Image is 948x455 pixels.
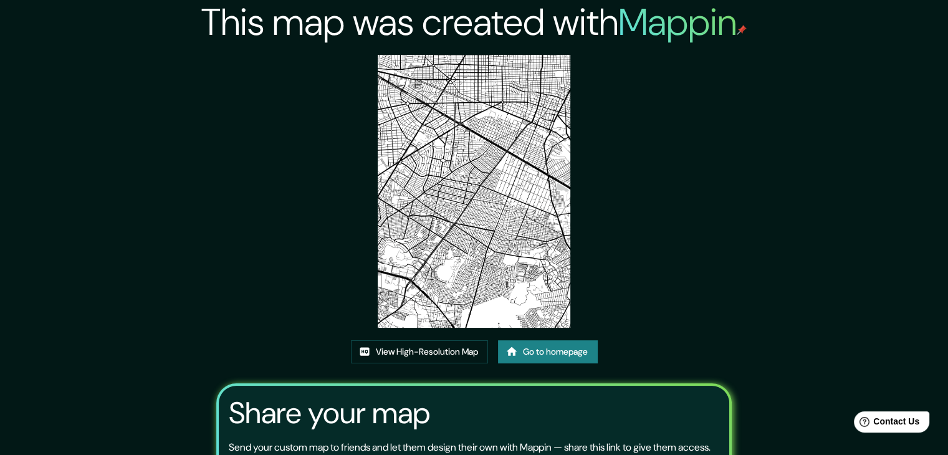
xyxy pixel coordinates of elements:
[229,440,711,455] p: Send your custom map to friends and let them design their own with Mappin — share this link to gi...
[837,406,934,441] iframe: Help widget launcher
[498,340,598,363] a: Go to homepage
[229,396,430,431] h3: Share your map
[378,55,571,328] img: created-map
[351,340,488,363] a: View High-Resolution Map
[737,25,747,35] img: mappin-pin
